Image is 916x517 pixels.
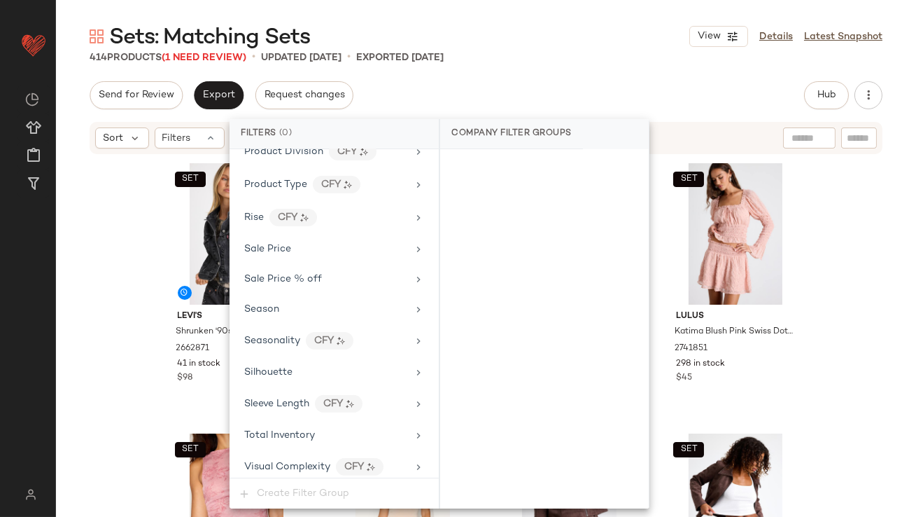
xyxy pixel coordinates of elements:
button: Send for Review [90,81,183,109]
div: Products [90,50,246,65]
span: Katima Blush Pink Swiss Dot Smocked Mini Skirt [675,326,793,338]
button: View [689,26,748,47]
span: Sale Price [244,244,291,254]
span: Sale Price % off [244,274,322,284]
span: Sleeve Length [244,399,309,409]
span: SET [181,445,199,455]
span: $98 [178,372,193,385]
button: SET [175,172,206,187]
span: 298 in stock [676,358,725,371]
span: Filters [162,131,191,146]
span: 414 [90,53,107,63]
a: Details [759,29,793,44]
img: ai.DGldD1NL.svg [346,400,354,408]
span: Visual Complexity [244,462,330,472]
span: $45 [676,372,692,385]
p: updated [DATE] [261,50,341,65]
button: SET [673,172,704,187]
span: Product Type [244,179,307,190]
span: • [252,49,255,66]
img: ai.DGldD1NL.svg [344,181,352,189]
span: SET [680,174,698,184]
div: CFY [306,332,353,350]
span: SET [680,445,698,455]
button: Request changes [255,81,353,109]
span: Request changes [264,90,345,101]
button: SET [175,442,206,457]
span: SET [181,174,199,184]
span: Sets: Matching Sets [109,24,310,52]
span: Hub [817,90,836,101]
img: svg%3e [17,489,44,500]
span: Total Inventory [244,430,315,441]
span: Send for Review [98,90,174,101]
span: Seasonality [244,336,300,346]
button: SET [673,442,704,457]
img: svg%3e [90,29,104,43]
div: CFY [313,176,360,193]
span: View [697,31,721,42]
div: CFY [336,458,383,476]
span: (1 Need Review) [162,53,246,63]
span: Export [202,90,235,101]
button: Hub [804,81,849,109]
span: Rise [244,212,264,223]
span: Shrunken '90s Washed Black Denim Studded Trucker Jacket [176,326,295,338]
a: Latest Snapshot [804,29,882,44]
span: 41 in stock [178,358,221,371]
span: Levi's [178,310,296,323]
div: CFY [269,209,317,226]
div: CFY [315,395,362,413]
span: • [347,49,351,66]
span: Lulus [676,310,794,323]
button: Export [194,81,244,109]
img: svg%3e [25,92,39,106]
img: 2662871_01_hero_2025-10-06.jpg [167,163,307,305]
img: ai.DGldD1NL.svg [337,337,345,345]
div: CFY [329,143,376,160]
div: Filters [230,119,439,149]
span: Sort [103,131,123,146]
span: (0) [279,127,293,140]
img: ai.DGldD1NL.svg [367,463,375,471]
img: heart_red.DM2ytmEG.svg [20,31,48,59]
span: Silhouette [244,367,293,378]
span: Product Division [244,146,323,157]
span: Season [244,304,279,315]
p: Exported [DATE] [356,50,444,65]
span: 2662871 [176,343,210,355]
img: 2741851_01_hero_2025-09-26.jpg [665,163,805,305]
span: 2741851 [675,343,707,355]
img: ai.DGldD1NL.svg [360,148,368,156]
div: Company Filter Groups [440,119,583,149]
img: ai.DGldD1NL.svg [300,214,309,222]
